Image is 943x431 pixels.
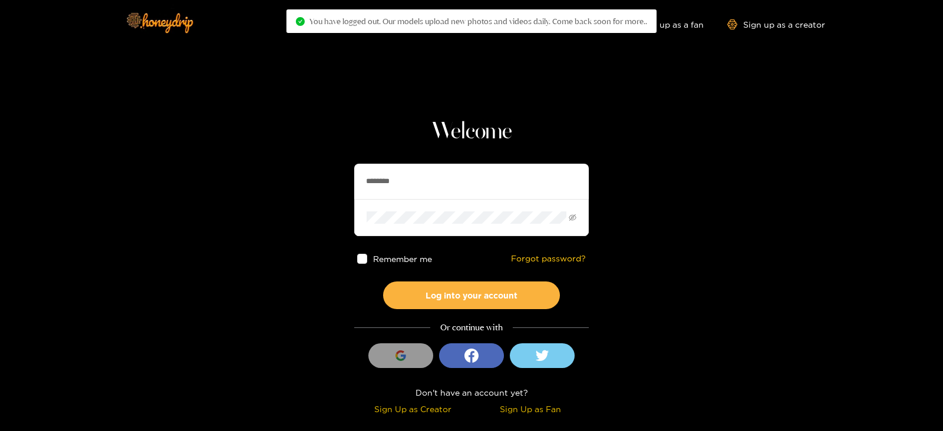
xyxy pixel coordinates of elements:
span: Remember me [373,254,432,263]
div: Sign Up as Creator [357,402,469,416]
a: Sign up as a creator [727,19,825,29]
span: check-circle [296,17,305,26]
span: You have logged out. Our models upload new photos and videos daily. Come back soon for more.. [309,16,647,26]
span: eye-invisible [569,214,576,221]
button: Log into your account [383,281,560,309]
a: Forgot password? [511,254,586,264]
div: Don't have an account yet? [354,386,589,399]
h1: Welcome [354,118,589,146]
a: Sign up as a fan [623,19,704,29]
div: Or continue with [354,321,589,334]
div: Sign Up as Fan [474,402,586,416]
